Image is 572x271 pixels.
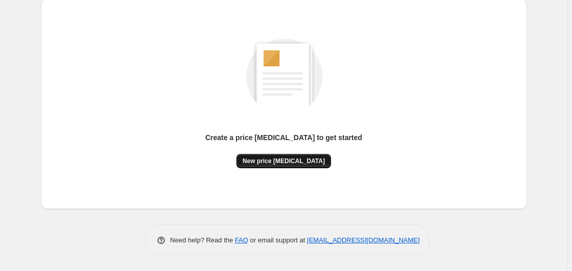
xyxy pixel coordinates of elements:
[236,154,331,168] button: New price [MEDICAL_DATA]
[248,236,307,244] span: or email support at
[170,236,235,244] span: Need help? Read the
[235,236,248,244] a: FAQ
[307,236,420,244] a: [EMAIL_ADDRESS][DOMAIN_NAME]
[205,132,362,143] p: Create a price [MEDICAL_DATA] to get started
[243,157,325,165] span: New price [MEDICAL_DATA]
